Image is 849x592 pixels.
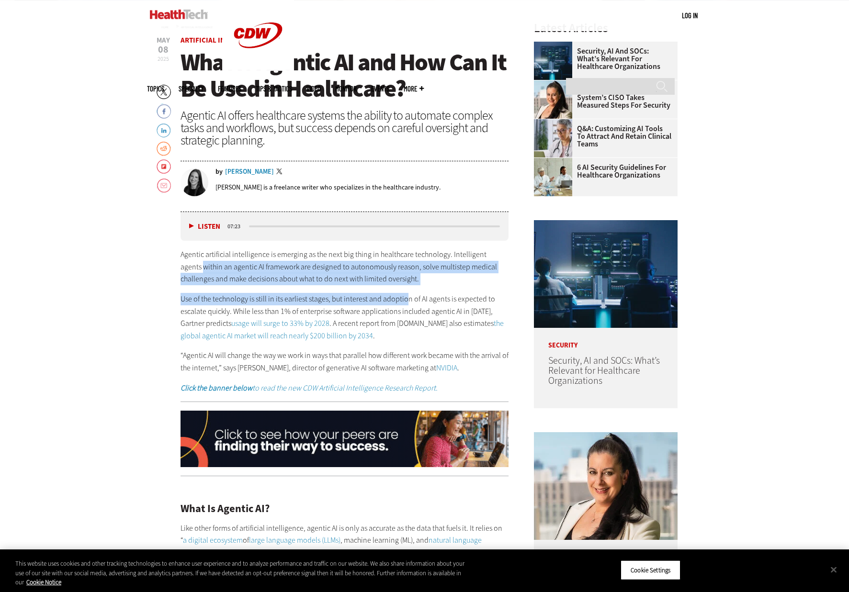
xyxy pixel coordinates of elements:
[181,503,509,514] h2: What Is Agentic AI?
[371,85,389,92] a: Events
[534,158,572,196] img: Doctors meeting in the office
[306,85,321,92] a: Video
[335,85,357,92] a: MonITor
[231,318,329,328] a: usage will surge to 33% by 2028
[181,293,509,342] p: Use of the technology is still in its earliest stages, but interest and adoption of AI agents is ...
[534,158,577,166] a: Doctors meeting in the office
[534,432,678,540] img: Connie Barrera
[249,535,340,545] a: large language models (LLMs)
[181,349,509,374] p: “Agentic AI will change the way we work in ways that parallel how different work became with the ...
[181,411,509,467] img: xs-AI-q225-animated-desktop
[534,80,572,119] img: Connie Barrera
[621,560,680,580] button: Cookie Settings
[181,109,509,146] div: Agentic AI offers healthcare systems the ability to automate complex tasks and workflows, but suc...
[534,328,678,349] p: Security
[548,354,660,387] a: Security, AI and SOCs: What’s Relevant for Healthcare Organizations
[436,363,457,373] a: NVIDIA
[181,522,509,559] p: Like other forms of artificial intelligence, agentic AI is only as accurate as the data that fuel...
[181,168,208,196] img: Erin Laviola
[225,168,274,175] a: [PERSON_NAME]
[218,85,241,92] a: Features
[682,11,698,20] a: Log in
[183,535,243,545] a: a digital ecosystem
[222,63,294,73] a: CDW
[256,85,292,92] a: Tips & Tactics
[226,222,248,231] div: duration
[181,383,252,393] strong: Click the banner below
[534,540,678,561] p: Security
[492,547,503,558] a: IBM
[534,164,672,179] a: 6 AI Security Guidelines for Healthcare Organizations
[26,578,61,586] a: More information about your privacy
[534,125,672,148] a: Q&A: Customizing AI Tools To Attract and Retain Clinical Teams
[215,183,441,192] p: [PERSON_NAME] is a freelance writer who specializes in the healthcare industry.
[150,10,208,19] img: Home
[534,86,672,109] a: Q&A: Jackson Health System’s CISO Takes Measured Steps for Security
[15,559,467,587] div: This website uses cookies and other tracking technologies to enhance user experience and to analy...
[534,119,572,157] img: doctor on laptop
[147,85,164,92] span: Topics
[534,80,577,88] a: Connie Barrera
[215,168,223,175] span: by
[682,11,698,21] div: User menu
[276,168,285,176] a: Twitter
[179,85,204,92] span: Specialty
[181,248,509,285] p: Agentic artificial intelligence is emerging as the next big thing in healthcare technology. Intel...
[189,223,220,230] button: Listen
[534,119,577,127] a: doctor on laptop
[181,46,506,104] span: What Is Agentic AI and How Can It Be Used in Healthcare?
[534,220,678,328] img: security team in high-tech computer room
[181,212,509,241] div: media player
[181,383,438,393] em: to read the new CDW Artificial Intelligence Research Report.
[823,559,844,580] button: Close
[404,85,424,92] span: More
[181,383,438,393] a: Click the banner belowto read the new CDW Artificial Intelligence Research Report.
[181,318,504,341] a: the global agentic AI market will reach nearly $200 billion by 2034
